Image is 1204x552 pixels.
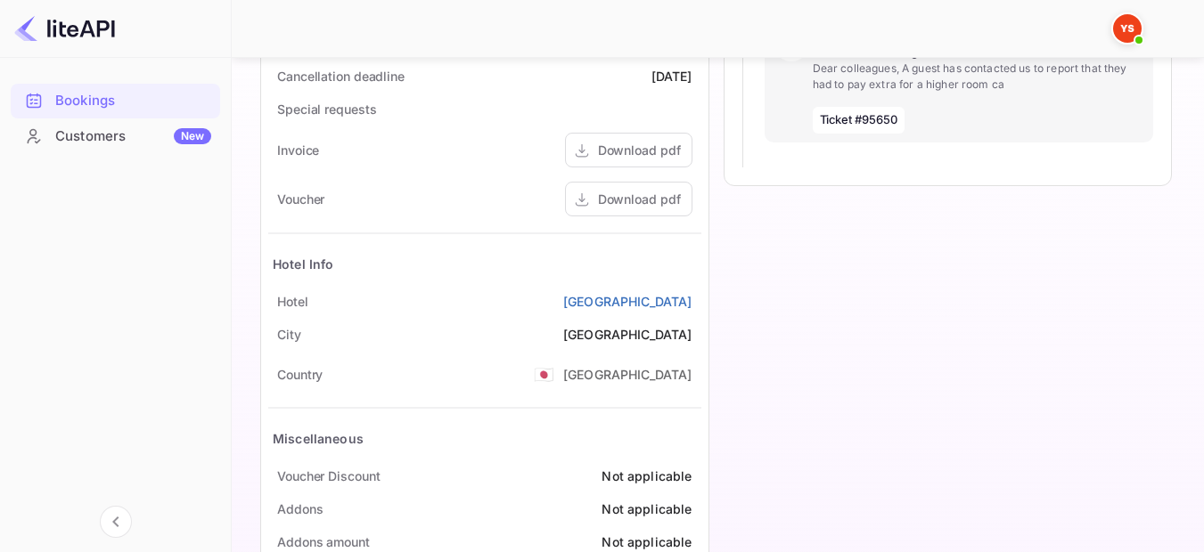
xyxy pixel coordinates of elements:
div: Miscellaneous [273,429,364,448]
div: Customers [55,126,211,147]
span: Ticket #95650 [813,107,905,134]
a: [GEOGRAPHIC_DATA] [563,292,692,311]
div: Voucher [277,190,324,208]
img: Yandex Support [1113,14,1142,43]
div: Download pdf [598,141,681,159]
div: Invoice [277,141,319,159]
span: United States [534,358,554,390]
div: Addons amount [277,532,370,551]
div: Not applicable [602,499,692,518]
div: Not applicable [602,467,692,485]
div: Not applicable [602,532,692,551]
div: [DATE] [651,67,692,85]
div: CustomersNew [11,119,220,154]
div: New [174,128,211,144]
div: Voucher Discount [277,467,380,485]
button: Collapse navigation [100,506,132,538]
div: Country [277,365,323,384]
div: Download pdf [598,190,681,208]
div: Addons [277,499,323,518]
img: LiteAPI logo [14,14,115,43]
p: Dear colleagues, A guest has contacted us to report that they had to pay extra for a higher room ca [813,61,1145,93]
div: Special requests [277,100,376,118]
div: Hotel Info [273,255,334,273]
div: Bookings [11,84,220,118]
div: Hotel [277,292,308,311]
div: Cancellation deadline [277,67,405,85]
a: Bookings [11,84,220,117]
a: CustomersNew [11,119,220,152]
div: [GEOGRAPHIC_DATA] [563,365,692,384]
div: City [277,325,301,344]
div: [GEOGRAPHIC_DATA] [563,325,692,344]
div: Bookings [55,91,211,111]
